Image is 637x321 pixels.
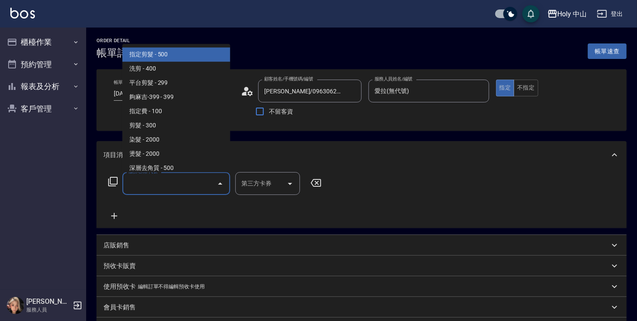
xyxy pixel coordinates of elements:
[558,9,587,19] div: Holy 中山
[103,262,136,271] p: 預收卡販賣
[3,53,83,76] button: 預約管理
[122,90,230,104] span: 夠麻吉-399 - 399
[514,80,538,96] button: 不指定
[264,76,313,82] label: 顧客姓名/手機號碼/編號
[122,76,230,90] span: 平台剪髮 - 299
[26,306,70,314] p: 服務人員
[3,75,83,98] button: 報表及分析
[3,98,83,120] button: 客戶管理
[97,169,627,228] div: 項目消費
[122,161,230,175] span: 深層去角質 - 500
[138,282,205,291] p: 編輯訂單不得編輯預收卡使用
[593,6,627,22] button: 登出
[97,297,627,318] div: 會員卡銷售
[97,38,138,43] h2: Order detail
[122,133,230,147] span: 染髮 - 2000
[269,107,293,116] span: 不留客資
[26,297,70,306] h5: [PERSON_NAME]
[122,118,230,133] span: 剪髮 - 300
[7,297,24,314] img: Person
[3,31,83,53] button: 櫃檯作業
[122,47,230,62] span: 指定剪髮 - 500
[97,276,627,297] div: 使用預收卡編輯訂單不得編輯預收卡使用
[122,62,230,76] span: 洗剪 - 400
[103,303,136,312] p: 會員卡銷售
[544,5,590,23] button: Holy 中山
[114,79,132,86] label: 帳單日期
[103,151,129,160] p: 項目消費
[496,80,515,96] button: 指定
[103,241,129,250] p: 店販銷售
[97,256,627,276] div: 預收卡販賣
[213,177,227,191] button: Close
[114,86,183,101] input: YYYY/MM/DD hh:mm
[375,76,412,82] label: 服務人員姓名/編號
[103,282,136,291] p: 使用預收卡
[97,141,627,169] div: 項目消費
[588,43,627,59] button: 帳單速查
[522,5,540,22] button: save
[10,8,35,19] img: Logo
[97,235,627,256] div: 店販銷售
[97,47,138,59] h3: 帳單詳細
[283,177,297,191] button: Open
[122,104,230,118] span: 指定費 - 100
[122,147,230,161] span: 燙髮 - 2000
